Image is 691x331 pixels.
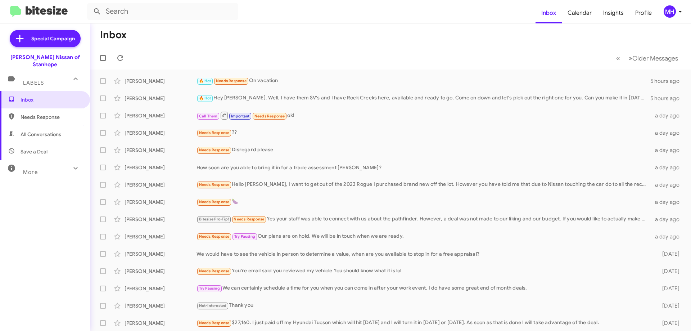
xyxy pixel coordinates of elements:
div: [PERSON_NAME] [125,268,197,275]
div: a day ago [651,181,685,188]
div: [PERSON_NAME] [125,216,197,223]
div: [DATE] [651,285,685,292]
div: On vacation [197,77,650,85]
div: ?? [197,129,651,137]
button: Next [624,51,682,66]
div: Hello [PERSON_NAME], I want to get out of the 2023 Rogue I purchased brand new off the lot. Howev... [197,180,651,189]
span: Needs Response [199,200,230,204]
a: Insights [597,3,629,23]
a: Calendar [562,3,597,23]
span: All Conversations [21,131,61,138]
div: We can certainly schedule a time for you when you can come in after your work event. I do have so... [197,284,651,292]
div: Hey [PERSON_NAME]. Well, I have them SV's and I have Rock Creeks here, available and ready to go.... [197,94,650,102]
div: a day ago [651,164,685,171]
div: a day ago [651,198,685,206]
div: [DATE] [651,302,685,309]
span: Needs Response [21,113,82,121]
span: More [23,169,38,175]
div: You're email said you reviewed my vehicle You should know what it is lol [197,267,651,275]
span: » [628,54,632,63]
div: [PERSON_NAME] [125,198,197,206]
div: [PERSON_NAME] [125,129,197,137]
span: Try Pausing [199,286,220,291]
div: [PERSON_NAME] [125,147,197,154]
span: « [616,54,620,63]
span: Needs Response [199,182,230,187]
nav: Page navigation example [612,51,682,66]
span: Older Messages [632,54,678,62]
span: Inbox [21,96,82,103]
span: Needs Response [199,130,230,135]
a: Inbox [536,3,562,23]
div: We would have to see the vehicle in person to determine a value, when are you available to stop i... [197,250,651,258]
span: Call Them [199,114,218,118]
div: [PERSON_NAME] [125,233,197,240]
div: a day ago [651,233,685,240]
div: [DATE] [651,250,685,258]
span: Needs Response [234,217,264,222]
div: [PERSON_NAME] [125,95,197,102]
div: Thank you [197,301,651,310]
span: Needs Response [199,148,230,152]
span: Labels [23,80,44,86]
div: 5 hours ago [650,77,685,85]
div: [PERSON_NAME] [125,285,197,292]
div: 🍆 [197,198,651,206]
div: Our plans are on hold. We will be in touch when we are ready. [197,232,651,241]
span: Needs Response [199,269,230,273]
div: [DATE] [651,319,685,327]
input: Search [87,3,238,20]
h1: Inbox [100,29,127,41]
button: MH [658,5,683,18]
span: 🔥 Hot [199,79,211,83]
span: Special Campaign [31,35,75,42]
div: $27,160. I just paid off my Hyundai Tucson which will hit [DATE] and I will turn it in [DATE] or ... [197,319,651,327]
span: Try Pausing [234,234,255,239]
div: [PERSON_NAME] [125,302,197,309]
span: Needs Response [216,79,247,83]
div: How soon are you able to bring it in for a trade assessment [PERSON_NAME]? [197,164,651,171]
button: Previous [612,51,624,66]
div: a day ago [651,129,685,137]
div: a day ago [651,147,685,154]
span: 🔥 Hot [199,96,211,100]
div: a day ago [651,112,685,119]
div: [PERSON_NAME] [125,164,197,171]
a: Special Campaign [10,30,81,47]
div: [PERSON_NAME] [125,319,197,327]
span: Important [231,114,250,118]
span: Needs Response [199,234,230,239]
div: [PERSON_NAME] [125,112,197,119]
div: [PERSON_NAME] [125,181,197,188]
span: Bitesize Pro-Tip! [199,217,229,222]
div: [PERSON_NAME] [125,250,197,258]
span: Not-Interested [199,303,227,308]
div: ok! [197,111,651,120]
a: Profile [629,3,658,23]
div: Disregard please [197,146,651,154]
div: 5 hours ago [650,95,685,102]
span: Needs Response [199,321,230,325]
div: MH [664,5,676,18]
div: a day ago [651,216,685,223]
span: Save a Deal [21,148,48,155]
div: [DATE] [651,268,685,275]
div: Yes your staff was able to connect with us about the pathfinder. However, a deal was not made to ... [197,215,651,223]
div: [PERSON_NAME] [125,77,197,85]
span: Needs Response [254,114,285,118]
